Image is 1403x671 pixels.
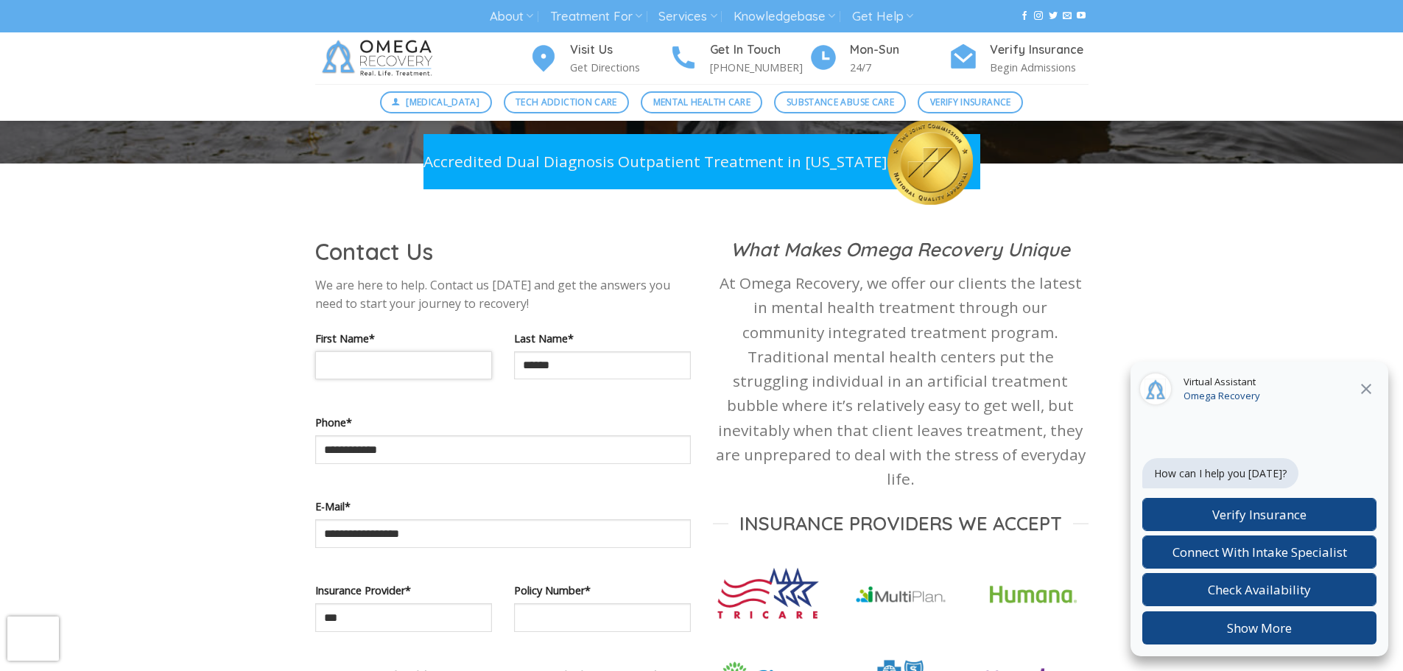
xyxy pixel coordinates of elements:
[516,95,617,109] span: Tech Addiction Care
[731,237,1070,261] strong: What Makes Omega Recovery Unique
[787,95,894,109] span: Substance Abuse Care
[850,59,949,76] p: 24/7
[315,237,433,266] span: Contact Us
[423,150,887,174] p: Accredited Dual Diagnosis Outpatient Treatment in [US_STATE]
[570,59,669,76] p: Get Directions
[949,41,1089,77] a: Verify Insurance Begin Admissions
[1049,11,1058,21] a: Follow on Twitter
[490,3,533,30] a: About
[739,511,1062,535] span: Insurance Providers we Accept
[315,330,492,347] label: First Name*
[930,95,1011,109] span: Verify Insurance
[990,59,1089,76] p: Begin Admissions
[710,59,809,76] p: [PHONE_NUMBER]
[570,41,669,60] h4: Visit Us
[514,582,691,599] label: Policy Number*
[514,330,691,347] label: Last Name*
[1034,11,1043,21] a: Follow on Instagram
[710,41,809,60] h4: Get In Touch
[315,498,691,515] label: E-Mail*
[504,91,630,113] a: Tech Addiction Care
[1020,11,1029,21] a: Follow on Facebook
[641,91,762,113] a: Mental Health Care
[315,276,691,314] p: We are here to help. Contact us [DATE] and get the answers you need to start your journey to reco...
[550,3,642,30] a: Treatment For
[1063,11,1072,21] a: Send us an email
[713,271,1089,491] p: At Omega Recovery, we offer our clients the latest in mental health treatment through our communi...
[850,41,949,60] h4: Mon-Sun
[406,95,479,109] span: [MEDICAL_DATA]
[380,91,492,113] a: [MEDICAL_DATA]
[1077,11,1086,21] a: Follow on YouTube
[658,3,717,30] a: Services
[918,91,1023,113] a: Verify Insurance
[852,3,913,30] a: Get Help
[653,95,750,109] span: Mental Health Care
[529,41,669,77] a: Visit Us Get Directions
[315,582,492,599] label: Insurance Provider*
[774,91,906,113] a: Substance Abuse Care
[669,41,809,77] a: Get In Touch [PHONE_NUMBER]
[315,32,444,84] img: Omega Recovery
[734,3,835,30] a: Knowledgebase
[315,414,691,431] label: Phone*
[990,41,1089,60] h4: Verify Insurance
